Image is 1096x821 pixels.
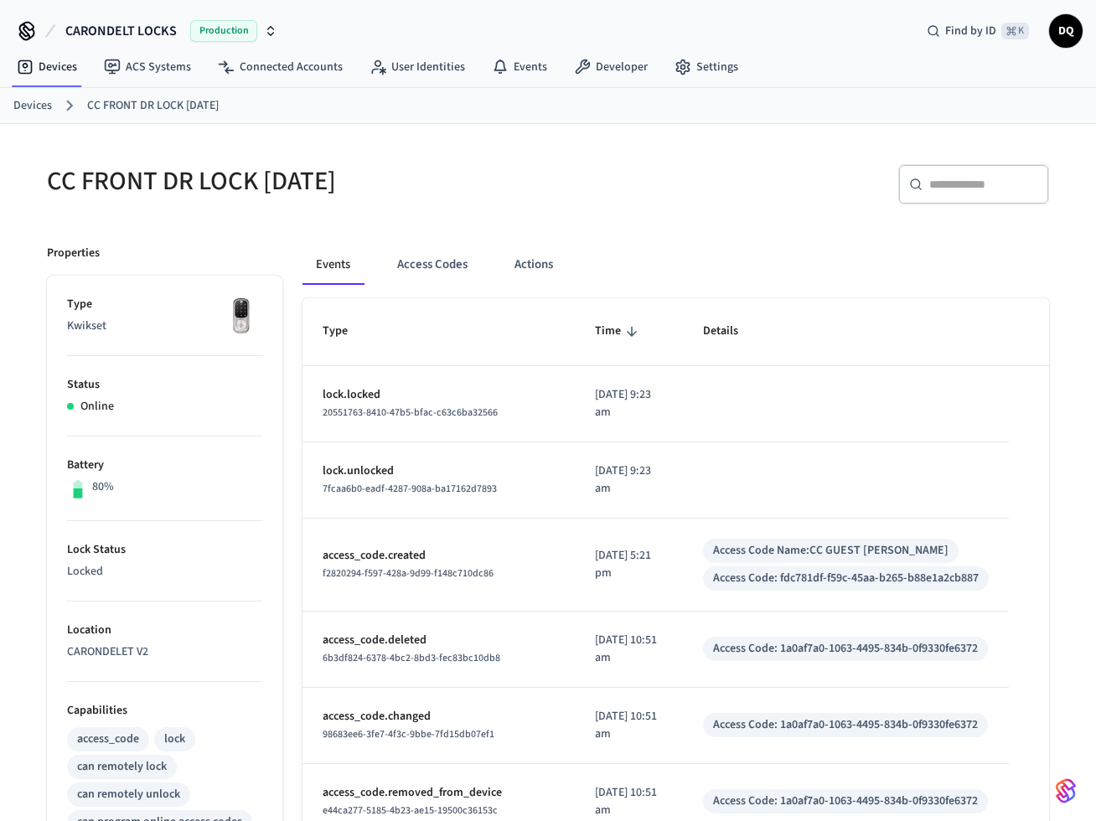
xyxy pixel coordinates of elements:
a: Devices [13,97,52,115]
span: 98683ee6-3fe7-4f3c-9bbe-7fd15db07ef1 [323,727,494,741]
a: Devices [3,52,90,82]
p: Kwikset [67,318,262,335]
span: 6b3df824-6378-4bc2-8bd3-fec83bc10db8 [323,651,500,665]
a: Developer [561,52,661,82]
a: ACS Systems [90,52,204,82]
p: access_code.deleted [323,632,555,649]
a: CC FRONT DR LOCK [DATE] [87,97,219,115]
span: ⌘ K [1001,23,1029,39]
p: Online [80,398,114,416]
div: access_code [77,731,139,748]
p: Lock Status [67,541,262,559]
span: Type [323,318,370,344]
p: 80% [92,478,114,496]
img: SeamLogoGradient.69752ec5.svg [1056,777,1076,804]
span: f2820294-f597-428a-9d99-f148c710dc86 [323,566,494,581]
span: Production [190,20,257,42]
p: [DATE] 5:21 pm [595,547,663,582]
div: can remotely lock [77,758,167,776]
div: can remotely unlock [77,786,180,803]
span: 20551763-8410-47b5-bfac-c63c6ba32566 [323,405,498,420]
p: [DATE] 10:51 am [595,784,663,819]
p: Location [67,622,262,639]
a: Events [478,52,561,82]
p: [DATE] 10:51 am [595,708,663,743]
p: Status [67,376,262,394]
a: Settings [661,52,752,82]
a: Connected Accounts [204,52,356,82]
div: lock [164,731,185,748]
div: Access Code: 1a0af7a0-1063-4495-834b-0f9330fe6372 [713,716,978,734]
p: CARONDELET V2 [67,643,262,661]
div: Access Code: 1a0af7a0-1063-4495-834b-0f9330fe6372 [713,793,978,810]
p: access_code.removed_from_device [323,784,555,802]
p: access_code.changed [323,708,555,725]
p: access_code.created [323,547,555,565]
h5: CC FRONT DR LOCK [DATE] [47,164,538,199]
p: Capabilities [67,702,262,720]
span: Time [595,318,643,344]
div: Find by ID⌘ K [913,16,1042,46]
p: Battery [67,457,262,474]
div: Access Code: 1a0af7a0-1063-4495-834b-0f9330fe6372 [713,640,978,658]
button: DQ [1049,14,1083,48]
div: Access Code: fdc781df-f59c-45aa-b265-b88e1a2cb887 [713,570,979,587]
button: Events [302,245,364,285]
p: [DATE] 9:23 am [595,386,663,421]
span: CARONDELT LOCKS [65,21,177,41]
div: Access Code Name: CC GUEST [PERSON_NAME] [713,542,949,560]
a: User Identities [356,52,478,82]
p: lock.locked [323,386,555,404]
p: Properties [47,245,100,262]
span: 7fcaa6b0-eadf-4287-908a-ba17162d7893 [323,482,497,496]
button: Access Codes [384,245,481,285]
button: Actions [501,245,566,285]
div: ant example [302,245,1049,285]
span: e44ca277-5185-4b23-ae15-19500c36153c [323,803,498,818]
span: DQ [1051,16,1081,46]
span: Details [703,318,760,344]
p: [DATE] 9:23 am [595,462,663,498]
p: [DATE] 10:51 am [595,632,663,667]
img: Yale Assure Touchscreen Wifi Smart Lock, Satin Nickel, Front [220,296,262,338]
p: Type [67,296,262,313]
span: Find by ID [945,23,996,39]
p: Locked [67,563,262,581]
p: lock.unlocked [323,462,555,480]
